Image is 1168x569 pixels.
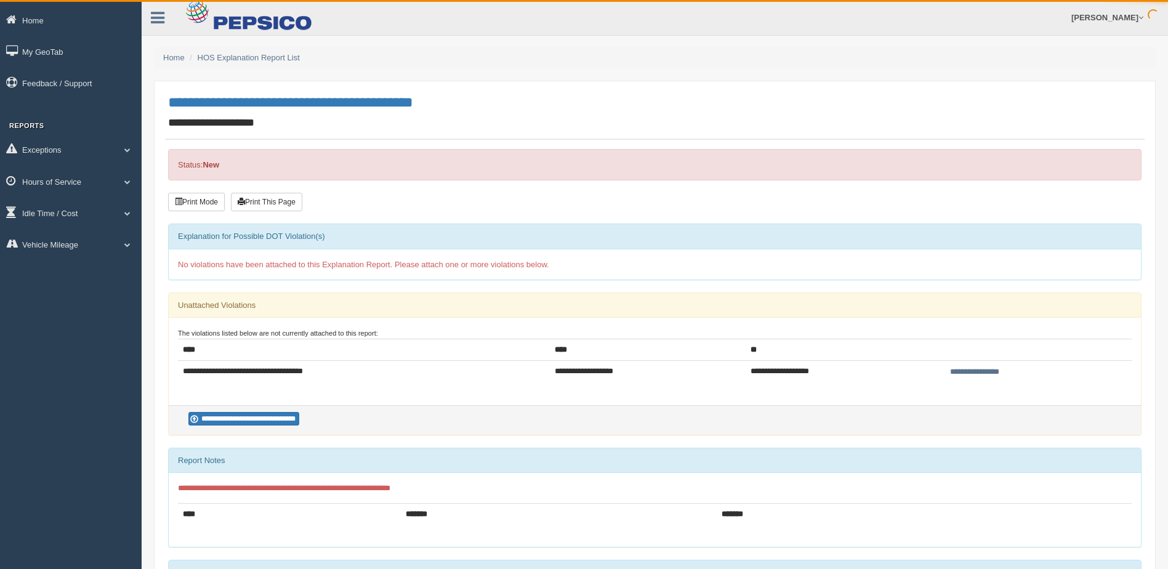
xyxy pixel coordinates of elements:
[203,160,219,169] strong: New
[169,448,1141,473] div: Report Notes
[168,149,1142,180] div: Status:
[169,293,1141,318] div: Unattached Violations
[178,260,549,269] span: No violations have been attached to this Explanation Report. Please attach one or more violations...
[198,53,300,62] a: HOS Explanation Report List
[163,53,185,62] a: Home
[168,193,225,211] button: Print Mode
[169,224,1141,249] div: Explanation for Possible DOT Violation(s)
[231,193,302,211] button: Print This Page
[178,329,378,337] small: The violations listed below are not currently attached to this report:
